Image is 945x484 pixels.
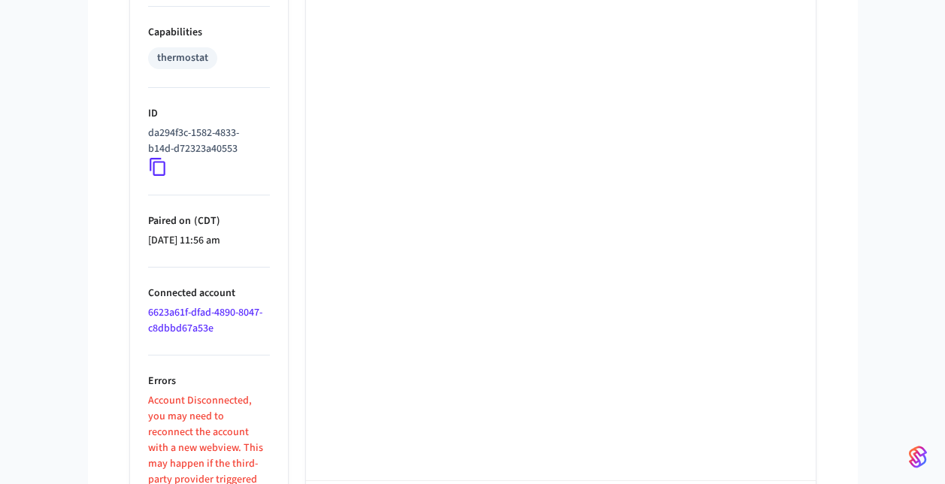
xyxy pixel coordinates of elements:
a: 6623a61f-dfad-4890-8047-c8dbbd67a53e [148,305,262,336]
p: da294f3c-1582-4833-b14d-d72323a40553 [148,126,264,157]
span: ( CDT ) [191,213,220,228]
p: [DATE] 11:56 am [148,233,270,249]
div: thermostat [157,50,208,66]
p: Paired on [148,213,270,229]
p: Connected account [148,286,270,301]
p: Capabilities [148,25,270,41]
img: SeamLogoGradient.69752ec5.svg [909,445,927,469]
p: ID [148,106,270,122]
p: Errors [148,374,270,389]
